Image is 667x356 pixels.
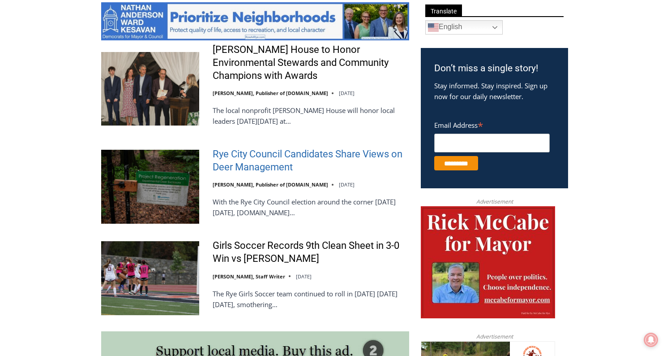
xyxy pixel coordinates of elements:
[434,61,555,76] h3: Don’t miss a single story!
[213,90,328,96] a: [PERSON_NAME], Publisher of [DOMAIN_NAME]
[100,76,103,85] div: /
[213,105,409,126] p: The local nonprofit [PERSON_NAME] House will honor local leaders [DATE][DATE] at…
[101,52,199,126] img: Wainwright House to Honor Environmental Stewards and Community Champions with Awards
[428,22,439,33] img: en
[0,89,134,112] a: [PERSON_NAME] Read Sanctuary Fall Fest: [DATE]
[213,181,328,188] a: [PERSON_NAME], Publisher of [DOMAIN_NAME]
[339,181,355,188] time: [DATE]
[226,0,423,87] div: Apply Now <> summer and RHS senior internships available
[434,116,550,132] label: Email Address
[425,4,462,17] span: Translate
[101,150,199,223] img: Rye City Council Candidates Share Views on Deer Management
[7,90,119,111] h4: [PERSON_NAME] Read Sanctuary Fall Fest: [DATE]
[213,239,409,265] a: Girls Soccer Records 9th Clean Sheet in 3-0 Win vs [PERSON_NAME]
[213,196,409,218] p: With the Rye City Council election around the corner [DATE][DATE], [DOMAIN_NAME]…
[94,76,98,85] div: 3
[213,148,409,174] a: Rye City Council Candidates Share Views on Deer Management
[101,241,199,315] img: Girls Soccer Records 9th Clean Sheet in 3-0 Win vs Harrison
[213,288,409,310] p: The Rye Girls Soccer team continued to roll in [DATE] [DATE][DATE], smothering…
[467,197,522,206] span: Advertisement
[467,332,522,341] span: Advertisement
[234,89,415,109] span: Intern @ [DOMAIN_NAME]
[213,43,409,82] a: [PERSON_NAME] House to Honor Environmental Stewards and Community Champions with Awards
[105,76,109,85] div: 6
[296,273,312,280] time: [DATE]
[421,206,555,318] img: McCabe for Mayor
[425,20,503,35] a: English
[94,26,128,74] div: Face Painting
[434,80,555,102] p: Stay informed. Stay inspired. Sign up now for our daily newsletter.
[213,273,285,280] a: [PERSON_NAME], Staff Writer
[215,87,434,112] a: Intern @ [DOMAIN_NAME]
[339,90,355,96] time: [DATE]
